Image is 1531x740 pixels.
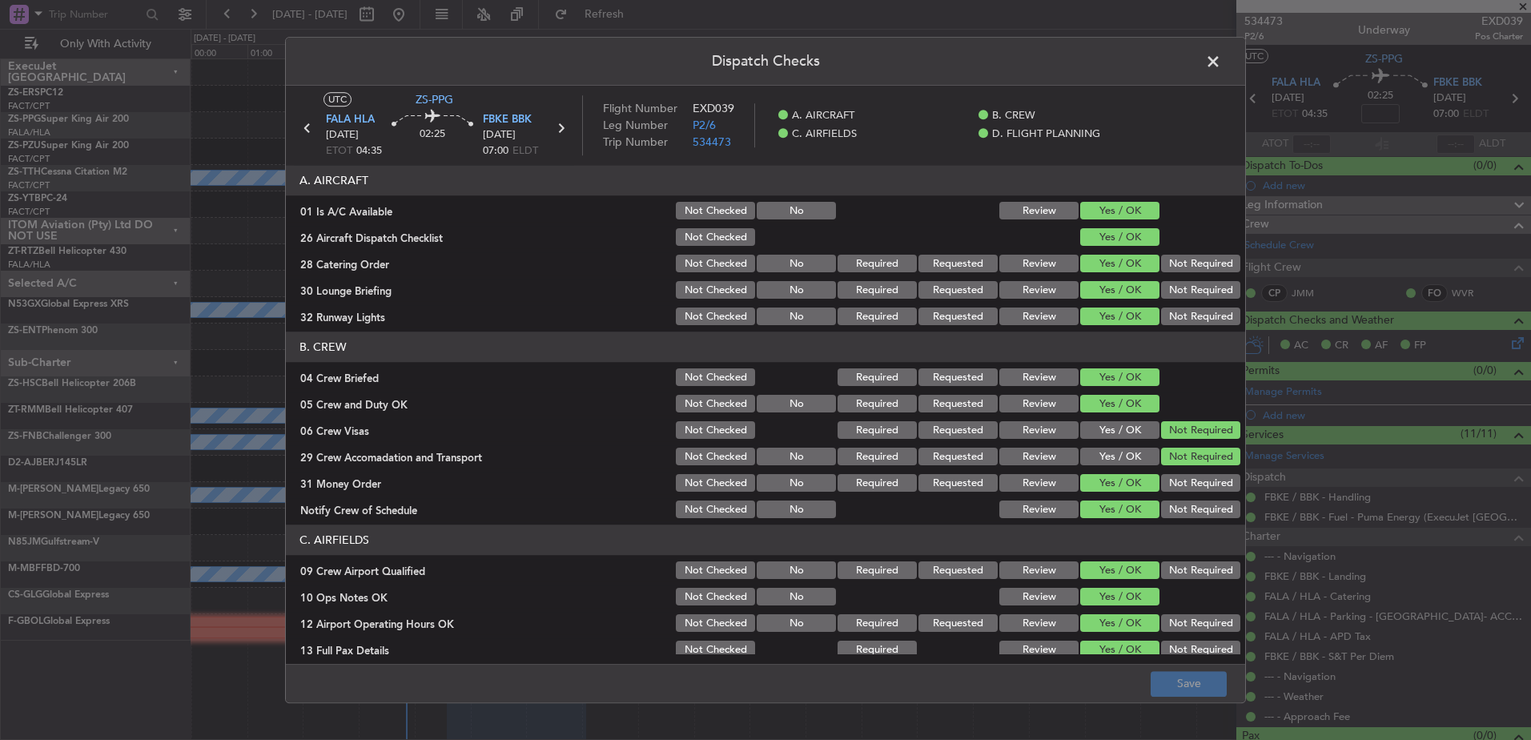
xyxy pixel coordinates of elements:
[1161,475,1240,493] button: Not Required
[1161,641,1240,659] button: Not Required
[1161,255,1240,273] button: Not Required
[1161,308,1240,326] button: Not Required
[1161,448,1240,466] button: Not Required
[286,38,1245,86] header: Dispatch Checks
[1161,562,1240,580] button: Not Required
[1161,422,1240,440] button: Not Required
[1161,615,1240,633] button: Not Required
[1161,282,1240,300] button: Not Required
[1161,501,1240,519] button: Not Required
